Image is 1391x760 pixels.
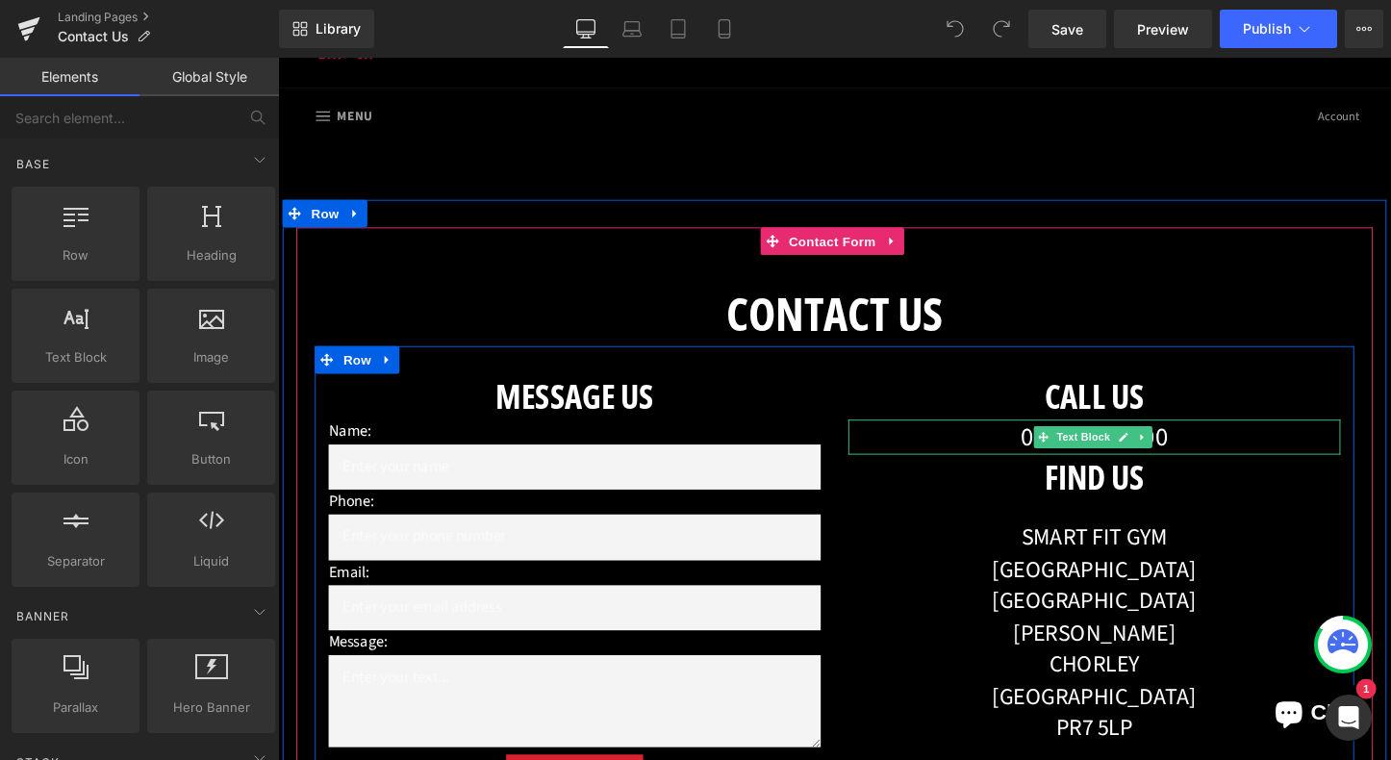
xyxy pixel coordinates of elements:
p: Message: [53,598,568,624]
span: Menu [62,52,99,70]
p: Name: [53,378,568,404]
span: Base [14,155,52,173]
span: Icon [17,449,134,469]
button: Redo [982,10,1021,48]
input: Enter your name [53,404,568,451]
h1: Message Us [53,330,568,378]
span: Contact Form [529,177,630,206]
p: Phone: [53,451,568,477]
a: Laptop [609,10,655,48]
span: Preview [1137,19,1189,39]
span: Publish [1243,21,1291,37]
button: Menu [14,32,118,91]
div: Open Intercom Messenger [1326,695,1372,741]
a: Tablet [655,10,701,48]
a: Desktop [563,10,609,48]
a: Expand / Collapse [895,385,915,408]
span: Parallax [17,697,134,718]
input: Enter your phone number [53,477,568,524]
a: Preview [1114,10,1212,48]
inbox-online-store-chat: Shopify online store chat [1025,656,1149,719]
button: Publish [1220,10,1337,48]
a: Expand / Collapse [630,177,655,206]
span: Text Block [17,347,134,367]
p: Email: [53,525,568,551]
span: Library [316,20,361,38]
span: Button [153,449,269,469]
button: Undo [936,10,974,48]
h1: contact us [38,235,1125,301]
input: Enter your email address [53,551,568,598]
span: Row [63,301,102,330]
span: Save [1051,19,1083,39]
h1: CALL US [596,330,1111,378]
a: Account [1078,34,1140,89]
button: More [1345,10,1383,48]
span: Heading [153,245,269,266]
a: Global Style [139,58,279,96]
span: Liquid [153,551,269,571]
a: Landing Pages [58,10,279,25]
span: Banner [14,607,71,625]
a: New Library [279,10,374,48]
span: Text Block [811,385,874,408]
h1: find us [596,415,1111,463]
a: Expand / Collapse [68,148,93,177]
a: Mobile [701,10,747,48]
span: Separator [17,551,134,571]
span: Contact Us [58,29,129,44]
span: Image [153,347,269,367]
p: SMART FIT GYM [GEOGRAPHIC_DATA] [GEOGRAPHIC_DATA] [PERSON_NAME] CHORLEY [GEOGRAPHIC_DATA] PR7 5LP [596,485,1111,718]
a: Expand / Collapse [102,301,127,330]
span: Hero Banner [153,697,269,718]
span: Row [30,148,68,177]
span: Row [17,245,134,266]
